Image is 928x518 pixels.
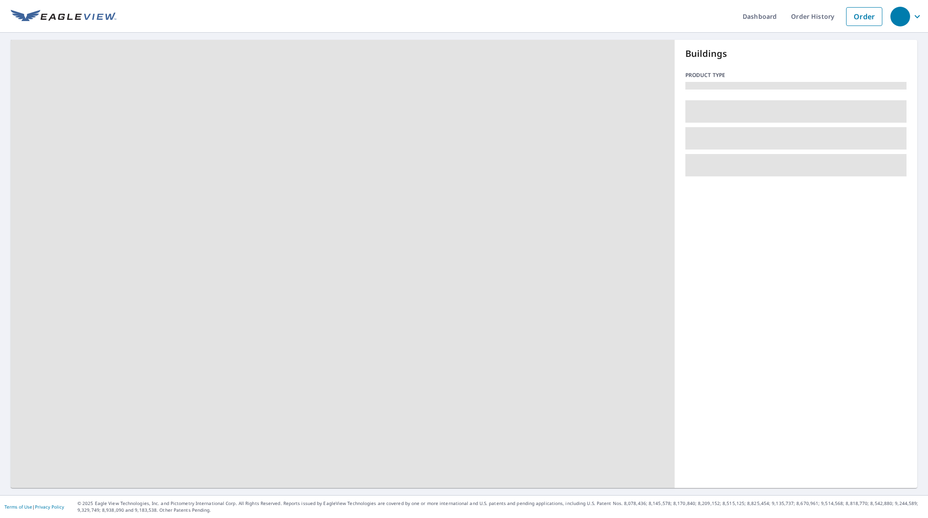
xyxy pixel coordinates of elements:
p: Buildings [685,47,907,60]
p: Product type [685,71,907,79]
img: EV Logo [11,10,116,23]
p: © 2025 Eagle View Technologies, Inc. and Pictometry International Corp. All Rights Reserved. Repo... [77,500,924,514]
a: Terms of Use [4,504,32,510]
p: | [4,504,64,509]
a: Order [846,7,882,26]
a: Privacy Policy [35,504,64,510]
